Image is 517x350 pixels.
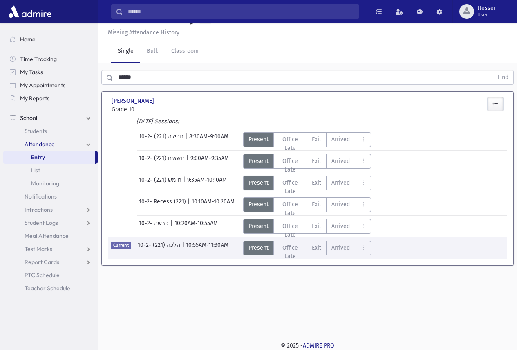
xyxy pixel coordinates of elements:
[248,244,269,252] span: Present
[139,154,186,169] span: 10-2- נושאים (221)
[187,176,227,190] span: 9:35AM-10:10AM
[20,81,65,89] span: My Appointments
[3,255,98,269] a: Report Cards
[31,154,45,161] span: Entry
[243,176,372,190] div: AttTypes
[183,176,187,190] span: |
[25,127,47,135] span: Students
[312,178,321,187] span: Exit
[25,285,70,292] span: Teacher Schedule
[25,140,55,148] span: Attendance
[20,114,37,122] span: School
[192,197,235,212] span: 10:10AM-10:20AM
[248,157,269,165] span: Present
[248,200,269,209] span: Present
[3,111,98,124] a: School
[3,79,98,92] a: My Appointments
[248,222,269,230] span: Present
[279,157,302,174] span: Office Late
[312,222,321,230] span: Exit
[140,40,165,63] a: Bulk
[111,40,140,63] a: Single
[279,135,302,152] span: Office Late
[3,177,98,190] a: Monitoring
[112,105,170,114] span: Grade 10
[3,269,98,282] a: PTC Schedule
[3,203,98,216] a: Infractions
[25,232,69,239] span: Meal Attendance
[243,154,372,169] div: AttTypes
[248,135,269,144] span: Present
[3,65,98,79] a: My Tasks
[190,154,229,169] span: 9:00AM-9:35AM
[331,157,350,165] span: Arrived
[182,241,186,255] span: |
[25,258,59,266] span: Report Cards
[3,282,98,295] a: Teacher Schedule
[186,241,228,255] span: 10:55AM-11:30AM
[188,197,192,212] span: |
[248,178,269,187] span: Present
[3,52,98,65] a: Time Tracking
[7,3,54,20] img: AdmirePro
[3,124,98,138] a: Students
[477,5,496,11] span: ttesser
[331,244,350,252] span: Arrived
[123,4,359,19] input: Search
[279,200,302,217] span: Office Late
[139,197,188,212] span: 10-2- Recess (221)
[243,197,372,212] div: AttTypes
[3,190,98,203] a: Notifications
[139,219,170,234] span: 10-2- פרשה
[31,180,59,187] span: Monitoring
[185,132,189,147] span: |
[25,206,53,213] span: Infractions
[20,68,43,76] span: My Tasks
[243,219,372,234] div: AttTypes
[31,167,40,174] span: List
[3,151,95,164] a: Entry
[3,33,98,46] a: Home
[108,29,179,36] u: Missing Attendance History
[165,40,205,63] a: Classroom
[312,244,321,252] span: Exit
[138,241,182,255] span: 10-2- הלכה (221)
[25,271,60,279] span: PTC Schedule
[279,244,302,261] span: Office Late
[312,200,321,209] span: Exit
[492,70,513,84] button: Find
[477,11,496,18] span: User
[25,219,58,226] span: Student Logs
[331,135,350,144] span: Arrived
[25,245,52,253] span: Test Marks
[312,135,321,144] span: Exit
[3,242,98,255] a: Test Marks
[3,138,98,151] a: Attendance
[331,222,350,230] span: Arrived
[189,132,228,147] span: 8:30AM-9:00AM
[279,222,302,239] span: Office Late
[243,241,372,255] div: AttTypes
[139,176,183,190] span: 10-2- חומש (221)
[112,97,156,105] span: [PERSON_NAME]
[279,178,302,196] span: Office Late
[25,193,57,200] span: Notifications
[111,341,504,350] div: © 2025 -
[186,154,190,169] span: |
[105,29,179,36] a: Missing Attendance History
[175,219,218,234] span: 10:20AM-10:55AM
[20,95,49,102] span: My Reports
[137,118,179,125] i: [DATE] Sessions:
[331,178,350,187] span: Arrived
[20,55,57,63] span: Time Tracking
[312,157,321,165] span: Exit
[243,132,372,147] div: AttTypes
[20,36,36,43] span: Home
[3,216,98,229] a: Student Logs
[111,242,131,249] span: Current
[139,132,185,147] span: 10-2- תפילה (221)
[3,229,98,242] a: Meal Attendance
[331,200,350,209] span: Arrived
[3,164,98,177] a: List
[170,219,175,234] span: |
